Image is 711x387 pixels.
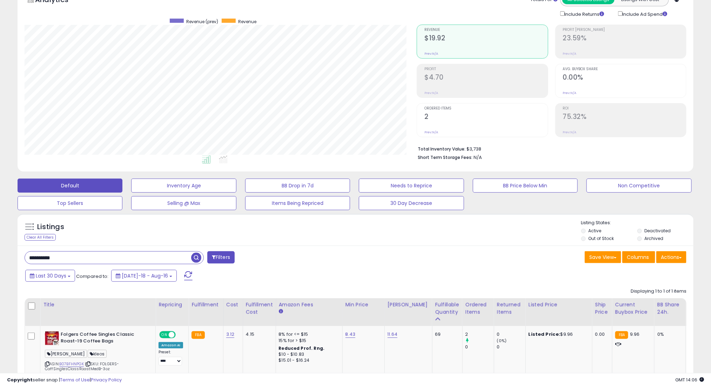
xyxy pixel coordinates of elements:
div: 4.15 [246,331,270,338]
div: 0 [465,344,494,350]
small: FBA [615,331,628,339]
span: Profit [424,67,548,71]
small: Prev: N/A [424,91,438,95]
span: N/A [474,154,482,161]
div: 69 [435,331,457,338]
div: Amazon Fees [279,301,340,308]
h2: 23.59% [563,34,686,44]
div: Current Buybox Price [615,301,651,316]
b: Total Inventory Value: [418,146,465,152]
a: 8.43 [346,331,356,338]
img: 51xytkX2MzS._SL40_.jpg [45,331,59,345]
span: Avg. Buybox Share [563,67,686,71]
span: Revenue (prev) [186,19,218,25]
span: Last 30 Days [36,272,66,279]
button: Selling @ Max [131,196,236,210]
div: seller snap | | [7,377,122,383]
span: Compared to: [76,273,108,280]
div: 0% [657,331,680,338]
small: Prev: N/A [424,52,438,56]
div: Min Price [346,301,382,308]
button: Items Being Repriced [245,196,350,210]
a: B07BFHNPGK [59,361,84,367]
button: Non Competitive [586,179,691,193]
a: Terms of Use [60,376,90,383]
h2: 2 [424,113,548,122]
div: Repricing [159,301,186,308]
button: BB Drop in 7d [245,179,350,193]
div: Fulfillment Cost [246,301,273,316]
div: Fulfillable Quantity [435,301,460,316]
span: 9.96 [630,331,640,338]
span: kleos [88,350,107,358]
div: 15% for > $15 [279,338,337,344]
label: Active [588,228,601,234]
button: Needs to Reprice [359,179,464,193]
button: Inventory Age [131,179,236,193]
div: Cost [226,301,240,308]
button: Last 30 Days [25,270,75,282]
h2: 75.32% [563,113,686,122]
li: $3,738 [418,144,681,153]
small: (0%) [497,338,507,343]
small: Prev: N/A [424,130,438,134]
span: | SKU: FOLGERS-CaffSinglesClassRoastMedB-3oz [45,361,119,372]
small: Prev: N/A [563,130,577,134]
button: BB Price Below Min [473,179,578,193]
span: OFF [175,332,186,338]
div: Ordered Items [465,301,491,316]
div: $9.96 [529,331,587,338]
span: Ordered Items [424,107,548,111]
label: Deactivated [644,228,671,234]
h2: $4.70 [424,73,548,83]
button: Top Sellers [18,196,122,210]
a: Privacy Policy [91,376,122,383]
div: 0 [497,331,525,338]
label: Archived [644,235,663,241]
span: ROI [563,107,686,111]
div: BB Share 24h. [657,301,683,316]
a: 3.12 [226,331,235,338]
span: ON [160,332,169,338]
div: Preset: [159,350,183,366]
small: Prev: N/A [563,91,577,95]
span: [PERSON_NAME] [45,350,87,358]
div: 2 [465,331,494,338]
span: Columns [627,254,649,261]
div: Title [43,301,153,308]
strong: Copyright [7,376,33,383]
button: Default [18,179,122,193]
span: Revenue [424,28,548,32]
div: [PERSON_NAME] [388,301,429,308]
div: Ship Price [595,301,609,316]
span: Profit [PERSON_NAME] [563,28,686,32]
button: Filters [207,251,235,263]
div: Displaying 1 to 1 of 1 items [631,288,686,295]
b: Short Term Storage Fees: [418,154,472,160]
p: Listing States: [581,220,693,226]
b: Folgers Coffee Singles Classic Roast-19 Coffee Bags [61,331,146,346]
div: Amazon AI [159,342,183,348]
div: $10 - $10.83 [279,352,337,358]
button: Columns [622,251,655,263]
div: Fulfillment [192,301,220,308]
b: Reduced Prof. Rng. [279,345,325,351]
div: 0 [497,344,525,350]
h2: 0.00% [563,73,686,83]
div: Include Ad Spend [613,10,679,18]
button: [DATE]-18 - Aug-16 [111,270,177,282]
div: Listed Price [529,301,589,308]
span: Revenue [238,19,256,25]
small: Prev: N/A [563,52,577,56]
div: 0.00 [595,331,607,338]
span: [DATE]-18 - Aug-16 [122,272,168,279]
b: Listed Price: [529,331,561,338]
h5: Listings [37,222,64,232]
div: Include Returns [555,10,613,18]
div: 8% for <= $15 [279,331,337,338]
a: 11.64 [388,331,398,338]
div: $15.01 - $16.24 [279,358,337,363]
small: FBA [192,331,204,339]
button: Actions [656,251,686,263]
h2: $19.92 [424,34,548,44]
